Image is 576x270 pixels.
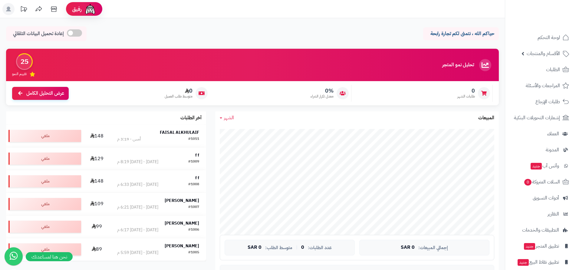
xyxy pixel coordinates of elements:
strong: f f [195,152,199,158]
div: #1011 [188,136,199,142]
strong: [PERSON_NAME] [165,243,199,249]
div: [DATE] - [DATE] 5:59 م [117,250,158,256]
span: | [296,245,298,250]
div: ملغي [8,130,81,142]
div: ملغي [8,175,81,187]
a: المدونة [509,143,572,157]
div: #1006 [188,227,199,233]
span: 0 [301,245,304,250]
div: ملغي [8,243,81,255]
a: تطبيق المتجرجديد [509,239,572,253]
span: العملاء [547,130,559,138]
a: التقارير [509,207,572,221]
span: عرض التحليل الكامل [26,90,64,97]
a: الشهر [220,114,234,121]
strong: f f [195,175,199,181]
span: طلبات الشهر [457,94,475,99]
div: [DATE] - [DATE] 8:19 م [117,159,158,165]
div: [DATE] - [DATE] 6:33 م [117,182,158,188]
img: logo-2.png [535,17,570,30]
td: 89 [84,238,110,261]
span: لوحة التحكم [538,33,560,42]
td: 109 [84,193,110,215]
span: 0 [524,179,532,186]
a: إشعارات التحويلات البنكية [509,110,572,125]
a: الطلبات [509,62,572,77]
h3: تحليل نمو المتجر [442,62,474,68]
a: لوحة التحكم [509,30,572,45]
div: #1007 [188,204,199,210]
a: تحديثات المنصة [16,3,31,17]
span: 0 SAR [248,245,262,250]
div: #1008 [188,182,199,188]
span: رفيق [72,5,82,13]
span: وآتس آب [530,162,559,170]
div: أمس - 3:19 م [117,136,141,142]
div: ملغي [8,153,81,165]
td: 148 [84,170,110,193]
div: ملغي [8,198,81,210]
span: جديد [531,163,542,170]
span: التطبيقات والخدمات [522,226,559,234]
strong: [PERSON_NAME] [165,220,199,226]
td: 129 [84,147,110,170]
span: تطبيق المتجر [523,242,559,250]
a: وآتس آبجديد [509,159,572,173]
span: السلات المتروكة [524,178,560,186]
a: تطبيق نقاط البيعجديد [509,255,572,269]
div: ملغي [8,221,81,233]
img: ai-face.png [84,3,96,15]
span: جديد [524,243,535,250]
span: أدوات التسويق [533,194,559,202]
span: إجمالي المبيعات: [418,245,448,250]
span: عدد الطلبات: [308,245,332,250]
span: الأقسام والمنتجات [527,49,560,58]
span: متوسط الطلب: [265,245,292,250]
span: تطبيق نقاط البيع [517,258,559,266]
h3: آخر الطلبات [180,115,202,121]
span: 0% [311,87,334,94]
span: الشهر [224,114,234,121]
strong: [PERSON_NAME] [165,197,199,204]
span: التقارير [548,210,559,218]
a: التطبيقات والخدمات [509,223,572,237]
a: العملاء [509,127,572,141]
a: أدوات التسويق [509,191,572,205]
div: [DATE] - [DATE] 6:21 م [117,204,158,210]
span: المراجعات والأسئلة [526,81,560,90]
td: 99 [84,216,110,238]
span: الطلبات [546,65,560,74]
div: #1009 [188,159,199,165]
span: جديد [518,259,529,266]
a: السلات المتروكة0 [509,175,572,189]
div: #1005 [188,250,199,256]
span: متوسط طلب العميل [165,94,193,99]
td: 148 [84,125,110,147]
span: تقييم النمو [12,71,27,77]
strong: FAISAL ALKHULAIF [160,129,199,136]
a: طلبات الإرجاع [509,94,572,109]
a: المراجعات والأسئلة [509,78,572,93]
span: إشعارات التحويلات البنكية [514,114,560,122]
span: إعادة تحميل البيانات التلقائي [13,30,64,37]
a: عرض التحليل الكامل [12,87,69,100]
span: 0 [457,87,475,94]
span: طلبات الإرجاع [535,97,560,106]
span: 0 SAR [401,245,415,250]
p: حياكم الله ، نتمنى لكم تجارة رابحة [428,30,494,37]
span: معدل تكرار الشراء [311,94,334,99]
span: المدونة [546,146,559,154]
div: [DATE] - [DATE] 6:17 م [117,227,158,233]
h3: المبيعات [478,115,494,121]
span: 0 [165,87,193,94]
